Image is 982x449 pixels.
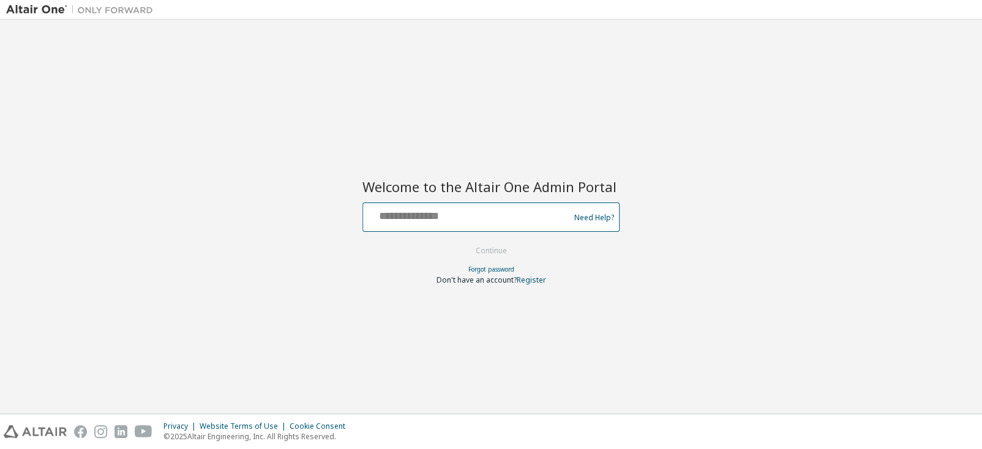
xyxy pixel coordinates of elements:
[74,425,87,438] img: facebook.svg
[94,425,107,438] img: instagram.svg
[362,178,620,195] h2: Welcome to the Altair One Admin Portal
[163,421,200,431] div: Privacy
[163,431,353,442] p: © 2025 Altair Engineering, Inc. All Rights Reserved.
[437,275,517,285] span: Don't have an account?
[517,275,546,285] a: Register
[114,425,127,438] img: linkedin.svg
[200,421,290,431] div: Website Terms of Use
[468,265,514,273] a: Forgot password
[574,217,614,218] a: Need Help?
[4,425,67,438] img: altair_logo.svg
[290,421,353,431] div: Cookie Consent
[135,425,152,438] img: youtube.svg
[6,4,159,16] img: Altair One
